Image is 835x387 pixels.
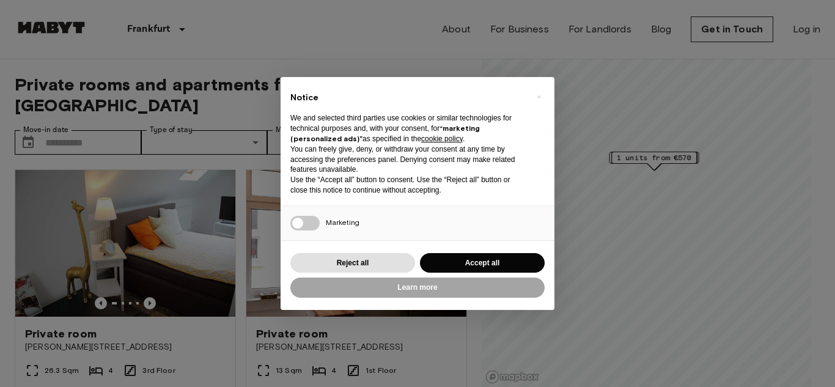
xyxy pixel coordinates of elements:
[326,218,359,227] span: Marketing
[290,175,525,196] p: Use the “Accept all” button to consent. Use the “Reject all” button or close this notice to conti...
[529,87,548,106] button: Close this notice
[290,123,480,143] strong: “marketing (personalized ads)”
[290,92,525,104] h2: Notice
[290,278,545,298] button: Learn more
[290,144,525,175] p: You can freely give, deny, or withdraw your consent at any time by accessing the preferences pane...
[537,89,541,104] span: ×
[290,253,415,273] button: Reject all
[420,253,545,273] button: Accept all
[421,135,463,143] a: cookie policy
[290,113,525,144] p: We and selected third parties use cookies or similar technologies for technical purposes and, wit...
